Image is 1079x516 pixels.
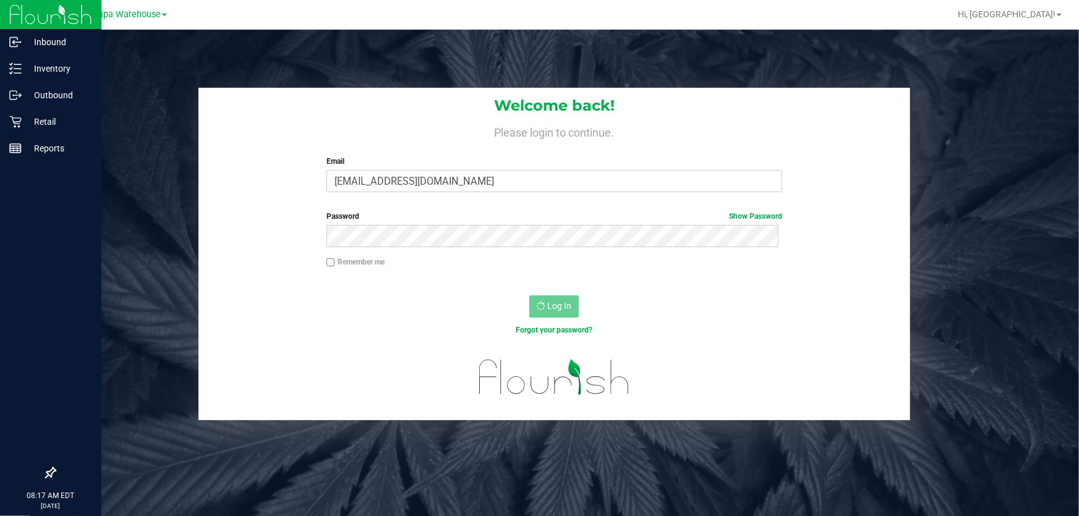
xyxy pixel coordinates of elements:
span: Log In [547,301,571,311]
span: Tampa Warehouse [85,9,161,20]
label: Remember me [326,256,385,268]
p: 08:17 AM EDT [6,490,96,501]
inline-svg: Outbound [9,89,22,101]
a: Forgot your password? [516,326,592,334]
button: Log In [529,295,579,318]
p: Reports [22,141,96,156]
h1: Welcome back! [198,98,910,114]
h4: Please login to continue. [198,124,910,138]
p: Inbound [22,35,96,49]
a: Show Password [729,212,782,221]
span: Password [326,212,359,221]
p: Retail [22,114,96,129]
inline-svg: Reports [9,142,22,154]
img: flourish_logo.svg [466,349,644,406]
inline-svg: Inbound [9,36,22,48]
label: Email [326,156,783,167]
p: Outbound [22,88,96,103]
span: Hi, [GEOGRAPHIC_DATA]! [958,9,1056,19]
input: Remember me [326,258,335,267]
p: Inventory [22,61,96,76]
p: [DATE] [6,501,96,510]
inline-svg: Retail [9,116,22,128]
inline-svg: Inventory [9,62,22,75]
